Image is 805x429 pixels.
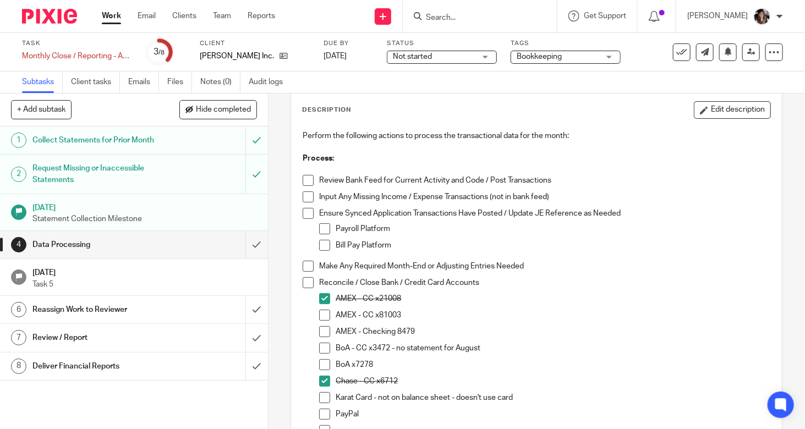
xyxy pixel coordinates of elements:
[753,8,771,25] img: IMG_2906.JPEG
[302,106,351,114] p: Description
[336,310,770,321] p: AMEX - CC x81003
[32,329,167,346] h1: Review / Report
[71,71,120,93] a: Client tasks
[303,130,770,141] p: Perform the following actions to process the transactional data for the month:
[158,50,165,56] small: /8
[336,240,770,251] p: Bill Pay Platform
[11,100,72,119] button: + Add subtask
[32,132,167,148] h1: Collect Statements for Prior Month
[22,39,132,48] label: Task
[11,167,26,182] div: 2
[336,293,770,304] p: AMEX - CC x21008
[387,39,497,48] label: Status
[32,237,167,253] h1: Data Processing
[694,101,771,119] button: Edit description
[336,223,770,234] p: Payroll Platform
[154,46,165,58] div: 3
[200,51,274,62] p: [PERSON_NAME] Inc.
[393,53,432,61] span: Not started
[200,71,240,93] a: Notes (0)
[22,71,63,93] a: Subtasks
[319,175,770,186] p: Review Bank Feed for Current Activity and Code / Post Transactions
[11,302,26,317] div: 6
[248,10,275,21] a: Reports
[336,359,770,370] p: BoA x7278
[11,237,26,252] div: 4
[138,10,156,21] a: Email
[336,376,770,387] p: Chase - CC x6712
[32,301,167,318] h1: Reassign Work to Reviewer
[32,160,167,188] h1: Request Missing or Inaccessible Statements
[11,133,26,148] div: 1
[32,200,257,213] h1: [DATE]
[319,191,770,202] p: Input Any Missing Income / Expense Transactions (not in bank feed)
[102,10,121,21] a: Work
[303,155,334,162] strong: Process:
[319,208,770,219] p: Ensure Synced Application Transactions Have Posted / Update JE Reference as Needed
[249,71,291,93] a: Audit logs
[32,358,167,375] h1: Deliver Financial Reports
[324,39,373,48] label: Due by
[172,10,196,21] a: Clients
[22,9,77,24] img: Pixie
[32,279,257,290] p: Task 5
[517,53,562,61] span: Bookkeeping
[200,39,310,48] label: Client
[196,106,251,114] span: Hide completed
[128,71,159,93] a: Emails
[319,261,770,272] p: Make Any Required Month-End or Adjusting Entries Needed
[336,326,770,337] p: AMEX - Checking 8479
[179,100,257,119] button: Hide completed
[319,277,770,288] p: Reconcile / Close Bank / Credit Card Accounts
[11,359,26,374] div: 8
[324,52,347,60] span: [DATE]
[32,265,257,278] h1: [DATE]
[22,51,132,62] div: Monthly Close / Reporting - August
[11,330,26,345] div: 7
[213,10,231,21] a: Team
[32,213,257,224] p: Statement Collection Milestone
[167,71,192,93] a: Files
[336,343,770,354] p: BoA - CC x3472 - no statement for August
[336,392,770,403] p: Karat Card - not on balance sheet - doesn't use card
[336,409,770,420] p: PayPal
